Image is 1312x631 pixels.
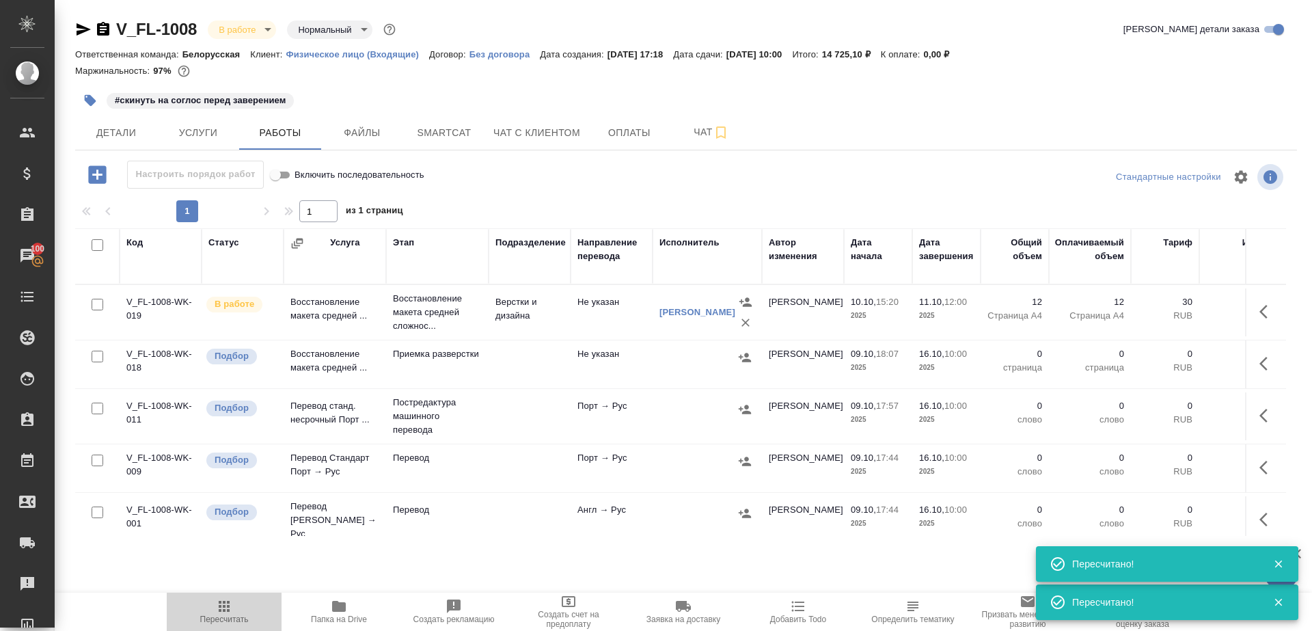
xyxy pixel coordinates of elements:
td: Порт → Рус [571,444,653,492]
div: Дата завершения [919,236,974,263]
button: Здесь прячутся важные кнопки [1251,347,1284,380]
p: В работе [215,297,254,311]
button: Здесь прячутся важные кнопки [1251,295,1284,328]
p: [DATE] 10:00 [726,49,793,59]
p: Приемка разверстки [393,347,482,361]
p: 12:00 [944,297,967,307]
a: Без договора [469,48,541,59]
button: Удалить [735,312,756,333]
button: Определить тематику [856,593,970,631]
p: 16.10, [919,453,944,463]
p: RUB [1206,465,1268,479]
button: Здесь прячутся важные кнопки [1251,503,1284,536]
td: V_FL-1008-WK-018 [120,340,202,388]
div: Исполнитель выполняет работу [205,295,277,314]
p: 11.10, [919,297,944,307]
span: из 1 страниц [346,202,403,222]
td: Не указан [571,288,653,336]
div: Итого [1242,236,1268,250]
p: 09.10, [851,349,876,359]
p: слово [987,413,1042,427]
p: RUB [1138,309,1192,323]
button: Заявка на доставку [626,593,741,631]
p: слово [987,517,1042,531]
td: [PERSON_NAME] [762,288,844,336]
div: Общий объем [987,236,1042,263]
div: Можно подбирать исполнителей [205,503,277,522]
p: 0 [1138,347,1192,361]
div: Тариф [1163,236,1192,250]
p: Подбор [215,401,249,415]
button: Добавить тэг [75,85,105,116]
p: 2025 [919,361,974,375]
p: #скинуть на соглос перед заверением [115,94,286,107]
span: [PERSON_NAME] детали заказа [1123,23,1259,36]
p: Физическое лицо (Входящие) [286,49,429,59]
button: Скопировать ссылку для ЯМессенджера [75,21,92,38]
td: Перевод станд. несрочный Порт ... [284,392,386,440]
p: 0 [987,451,1042,465]
p: Ответственная команда: [75,49,182,59]
button: Назначить [735,399,755,420]
p: [DATE] 17:18 [607,49,674,59]
a: 100 [3,239,51,273]
p: Постредактура машинного перевода [393,396,482,437]
button: Доп статусы указывают на важность/срочность заказа [381,21,398,38]
p: 18:07 [876,349,899,359]
p: RUB [1206,517,1268,531]
p: 0 [1206,451,1268,465]
td: Перевод Стандарт Порт → Рус [284,444,386,492]
button: Добавить Todo [741,593,856,631]
p: 15:20 [876,297,899,307]
div: Автор изменения [769,236,837,263]
div: Этап [393,236,414,250]
button: Создать счет на предоплату [511,593,626,631]
button: Назначить [735,503,755,524]
p: 10:00 [944,505,967,515]
a: [PERSON_NAME] [659,307,735,317]
div: split button [1112,167,1225,188]
p: Клиент: [250,49,286,59]
button: Сгруппировать [290,237,304,250]
span: Пересчитать [200,615,249,624]
p: 2025 [851,413,905,427]
button: Создать рекламацию [396,593,511,631]
p: 2025 [919,413,974,427]
button: Добавить работу [79,161,116,189]
p: Договор: [429,49,469,59]
p: 2025 [851,361,905,375]
div: Статус [208,236,239,250]
span: Призвать менеджера по развитию [979,610,1077,629]
p: 16.10, [919,401,944,411]
span: Посмотреть информацию [1257,164,1286,190]
span: Заявка на доставку [646,615,720,624]
span: Чат с клиентом [493,124,580,142]
td: Англ → Рус [571,496,653,544]
p: 2025 [919,309,974,323]
div: Пересчитано! [1072,557,1253,571]
p: Без договора [469,49,541,59]
p: 0,00 ₽ [924,49,960,59]
button: В работе [215,24,260,36]
div: В работе [287,21,372,39]
p: 0 [1056,503,1124,517]
p: RUB [1138,413,1192,427]
div: Можно подбирать исполнителей [205,347,277,366]
p: 360 [1206,295,1268,309]
span: Добавить Todo [770,615,826,624]
p: Страница А4 [1056,309,1124,323]
p: 10.10, [851,297,876,307]
p: 2025 [851,465,905,479]
span: Smartcat [411,124,477,142]
p: Подбор [215,505,249,519]
p: 2025 [919,517,974,531]
div: В работе [208,21,276,39]
a: V_FL-1008 [116,20,197,38]
td: [PERSON_NAME] [762,392,844,440]
span: Услуги [165,124,231,142]
div: Дата начала [851,236,905,263]
td: Порт → Рус [571,392,653,440]
td: Не указан [571,340,653,388]
p: 17:57 [876,401,899,411]
a: Физическое лицо (Входящие) [286,48,429,59]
